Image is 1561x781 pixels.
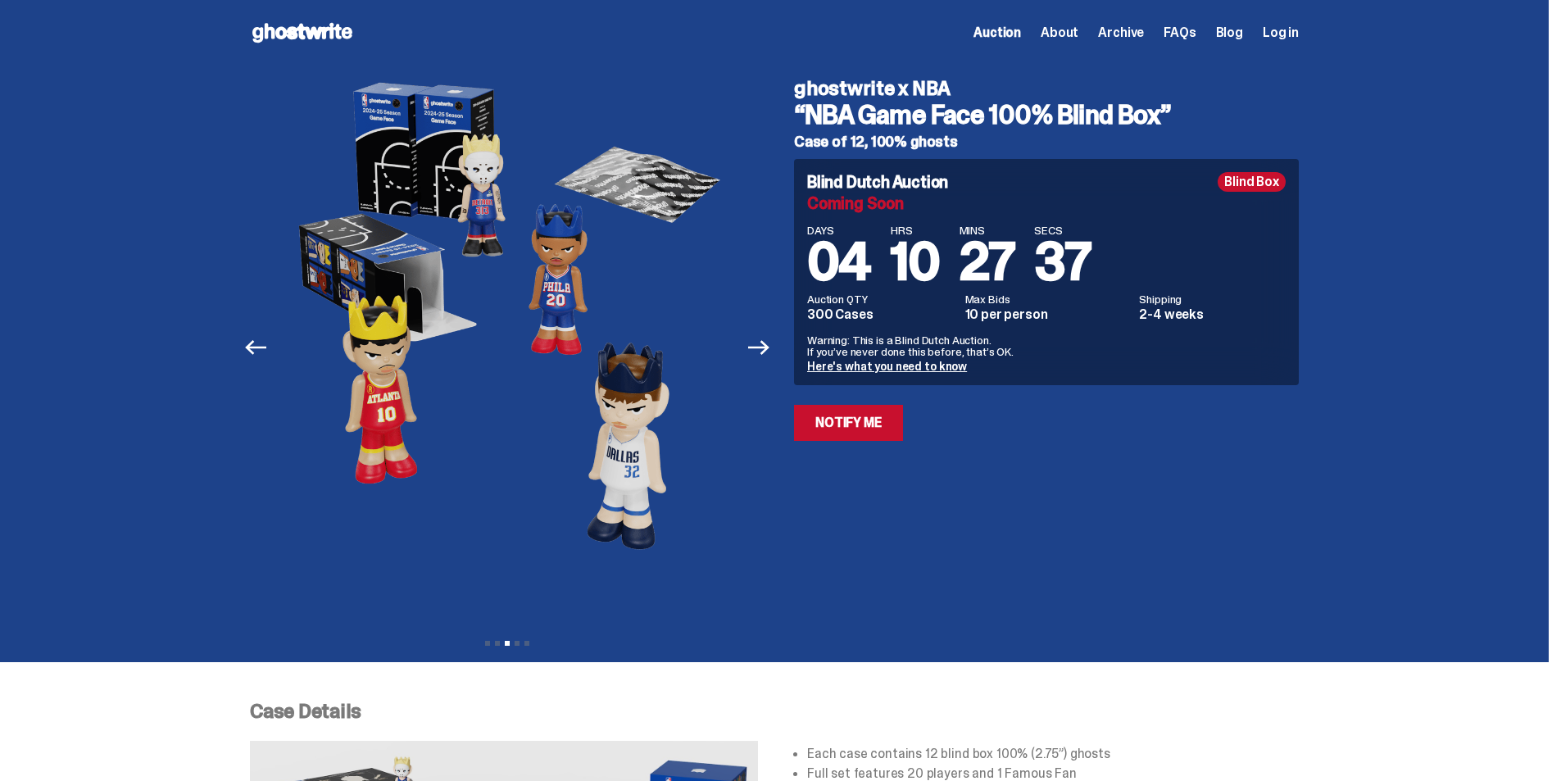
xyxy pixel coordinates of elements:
span: 27 [960,228,1015,296]
a: Blog [1216,26,1243,39]
dt: Shipping [1139,293,1286,305]
button: View slide 1 [485,641,490,646]
p: Warning: This is a Blind Dutch Auction. If you’ve never done this before, that’s OK. [807,334,1286,357]
span: 37 [1034,228,1091,296]
button: Previous [238,329,274,366]
button: View slide 3 [505,641,510,646]
a: Log in [1263,26,1299,39]
dd: 2-4 weeks [1139,308,1286,321]
a: Auction [973,26,1021,39]
dt: Auction QTY [807,293,955,305]
button: View slide 4 [515,641,520,646]
h4: ghostwrite x NBA [794,79,1299,98]
a: Notify Me [794,405,903,441]
h4: Blind Dutch Auction [807,174,948,190]
button: Next [741,329,777,366]
a: Here's what you need to know [807,359,967,374]
span: 10 [891,228,940,296]
button: View slide 5 [524,641,529,646]
button: View slide 2 [495,641,500,646]
h3: “NBA Game Face 100% Blind Box” [794,102,1299,128]
span: MINS [960,225,1015,236]
dd: 10 per person [965,308,1130,321]
img: NBA-Hero-3.png [282,66,733,629]
span: DAYS [807,225,871,236]
a: FAQs [1164,26,1196,39]
a: Archive [1098,26,1144,39]
span: SECS [1034,225,1091,236]
dt: Max Bids [965,293,1130,305]
a: About [1041,26,1078,39]
p: Case Details [250,702,1299,721]
dd: 300 Cases [807,308,955,321]
div: Blind Box [1218,172,1286,192]
h5: Case of 12, 100% ghosts [794,134,1299,149]
li: Full set features 20 players and 1 Famous Fan [807,767,1299,780]
span: 04 [807,228,871,296]
li: Each case contains 12 blind box 100% (2.75”) ghosts [807,747,1299,761]
div: Coming Soon [807,195,1286,211]
span: HRS [891,225,940,236]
